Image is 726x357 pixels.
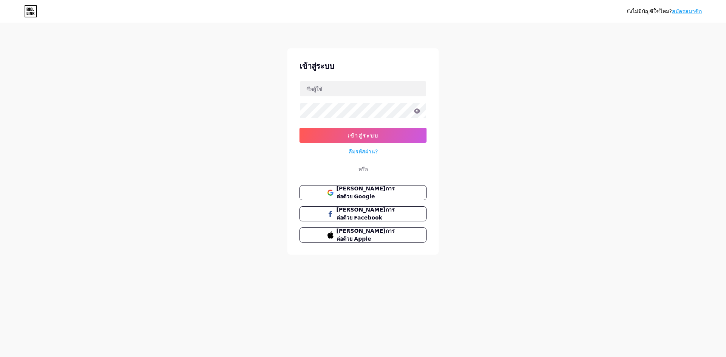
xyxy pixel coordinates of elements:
font: [PERSON_NAME]การต่อด้วย Facebook [337,207,395,221]
font: [PERSON_NAME]การต่อด้วย Apple [337,228,395,242]
button: เข้าสู่ระบบ [299,128,427,143]
font: เข้าสู่ระบบ [347,132,379,139]
font: [PERSON_NAME]การต่อด้วย Google [337,185,395,199]
input: ชื่อผู้ใช้ [300,81,426,96]
font: ยังไม่มีบัญชีใช่ไหม? [627,8,672,14]
font: หรือ [358,166,368,172]
a: สมัครสมาชิก [672,8,702,14]
font: เข้าสู่ระบบ [299,62,334,71]
button: [PERSON_NAME]การต่อด้วย Apple [299,227,427,243]
button: [PERSON_NAME]การต่อด้วย Facebook [299,206,427,221]
button: [PERSON_NAME]การต่อด้วย Google [299,185,427,200]
a: ลืมรหัสผ่าน? [349,147,378,155]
